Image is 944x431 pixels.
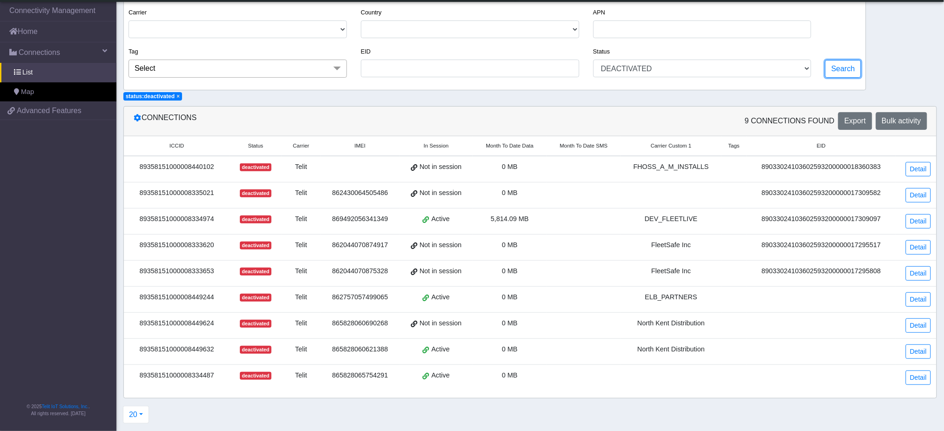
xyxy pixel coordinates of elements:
span: IMEI [354,142,366,150]
div: FleetSafe Inc [626,240,716,250]
div: Telit [287,240,315,250]
a: Detail [906,188,931,202]
div: 865828060690268 [326,318,394,329]
div: 89033024103602593200000018360383 [752,162,890,172]
button: 20 [123,406,149,424]
span: Status [248,142,264,150]
div: 89033024103602593200000017295808 [752,266,890,276]
div: Connections [126,112,530,130]
span: In Session [424,142,449,150]
span: Advanced Features [17,105,81,116]
button: Export [838,112,872,130]
span: deactivated [240,242,272,249]
a: Detail [906,162,931,176]
span: deactivated [240,294,272,301]
div: 89358151000008449244 [129,292,224,303]
a: Detail [906,292,931,307]
label: Status [593,47,610,56]
button: Close [177,94,180,99]
div: Telit [287,344,315,355]
a: Detail [906,318,931,333]
span: 0 MB [502,371,518,379]
div: North Kent Distribution [626,344,716,355]
div: 89358151000008334974 [129,214,224,224]
span: 0 MB [502,189,518,196]
span: Tags [728,142,740,150]
div: 862044070875328 [326,266,394,276]
div: North Kent Distribution [626,318,716,329]
span: Not in session [420,162,462,172]
div: FleetSafe Inc [626,266,716,276]
span: deactivated [240,372,272,379]
a: Detail [906,266,931,281]
span: Select [135,64,155,72]
div: 862757057499065 [326,292,394,303]
div: Telit [287,214,315,224]
span: List [22,67,33,78]
div: Telit [287,188,315,198]
a: Telit IoT Solutions, Inc. [42,404,88,409]
span: Carrier Custom 1 [651,142,692,150]
div: 89358151000008334487 [129,370,224,381]
span: Not in session [420,240,462,250]
label: Country [361,8,382,17]
div: Telit [287,370,315,381]
div: 865828060621388 [326,344,394,355]
span: Active [432,292,450,303]
span: Month To Date SMS [560,142,608,150]
div: 89358151000008440102 [129,162,224,172]
div: 89358151000008333653 [129,266,224,276]
div: DEV_FLEETLIVE [626,214,716,224]
span: 9 Connections found [745,115,835,127]
span: EID [817,142,826,150]
span: deactivated [240,320,272,327]
span: Bulk activity [882,117,921,125]
label: APN [593,8,605,17]
span: × [177,93,180,100]
div: 862044070874917 [326,240,394,250]
span: Export [844,117,866,125]
div: Telit [287,292,315,303]
div: 89033024103602593200000017295517 [752,240,890,250]
div: 89033024103602593200000017309097 [752,214,890,224]
span: 0 MB [502,267,518,275]
span: 0 MB [502,345,518,353]
label: Carrier [129,8,147,17]
div: 89358151000008449624 [129,318,224,329]
span: Active [432,344,450,355]
a: Detail [906,344,931,359]
span: 0 MB [502,293,518,301]
div: Telit [287,318,315,329]
span: deactivated [240,268,272,275]
span: deactivated [240,346,272,353]
div: 89033024103602593200000017309582 [752,188,890,198]
a: Detail [906,370,931,385]
span: Carrier [293,142,309,150]
span: deactivated [240,215,272,223]
span: deactivated [240,163,272,171]
label: EID [361,47,371,56]
a: Detail [906,214,931,229]
div: 89358151000008335021 [129,188,224,198]
label: Tag [129,47,138,56]
span: ICCID [170,142,184,150]
div: 862430064505486 [326,188,394,198]
span: deactivated [240,189,272,197]
span: Connections [19,47,60,58]
span: 0 MB [502,163,518,170]
button: Search [825,60,861,78]
span: Not in session [420,318,462,329]
span: Active [432,370,450,381]
a: Detail [906,240,931,255]
span: Active [432,214,450,224]
span: 0 MB [502,241,518,249]
span: Not in session [420,188,462,198]
div: 89358151000008449632 [129,344,224,355]
div: 89358151000008333620 [129,240,224,250]
div: ELB_PARTNERS [626,292,716,303]
span: 0 MB [502,319,518,327]
div: Telit [287,266,315,276]
span: Map [21,87,34,97]
span: status:deactivated [126,93,175,100]
div: FHOSS_A_M_INSTALLS [626,162,716,172]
